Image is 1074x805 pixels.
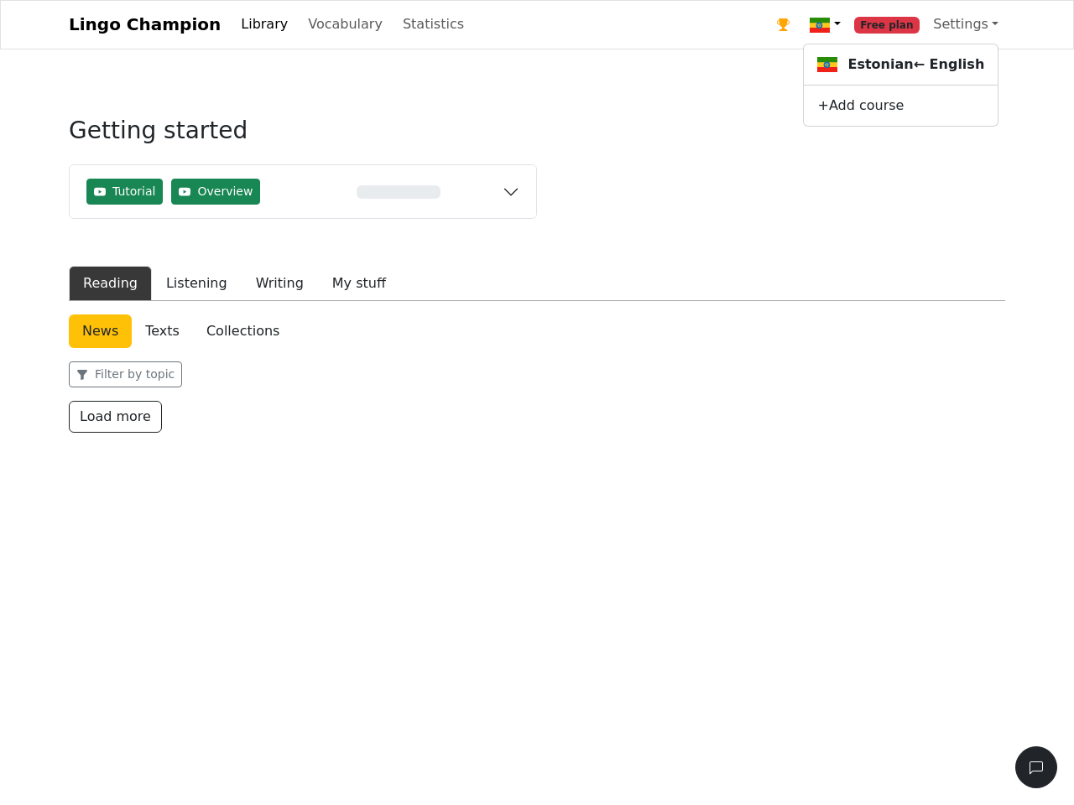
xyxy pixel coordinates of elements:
a: Vocabulary [301,8,389,41]
button: Writing [242,266,318,301]
a: +Add course [804,92,998,119]
a: Settings [926,8,1005,41]
a: Estonian← English [804,51,998,79]
a: Lingo Champion [69,8,221,41]
img: et.svg [810,15,830,35]
span: Free plan [854,17,920,34]
button: Listening [152,266,242,301]
button: Tutorial [86,179,163,205]
img: et.svg [817,55,837,75]
h3: Getting started [69,117,537,158]
button: My stuff [318,266,400,301]
span: Overview [197,183,253,200]
button: Filter by topic [69,361,182,387]
a: News [69,314,132,348]
a: Statistics [396,8,471,41]
button: Load more [69,401,162,433]
button: Reading [69,266,152,301]
a: Collections [193,314,293,348]
a: Free plan [847,8,927,42]
a: Library [234,8,295,41]
span: Tutorial [112,183,155,200]
a: Texts [132,314,193,348]
button: TutorialOverview [70,165,536,218]
button: Overview [171,179,260,205]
